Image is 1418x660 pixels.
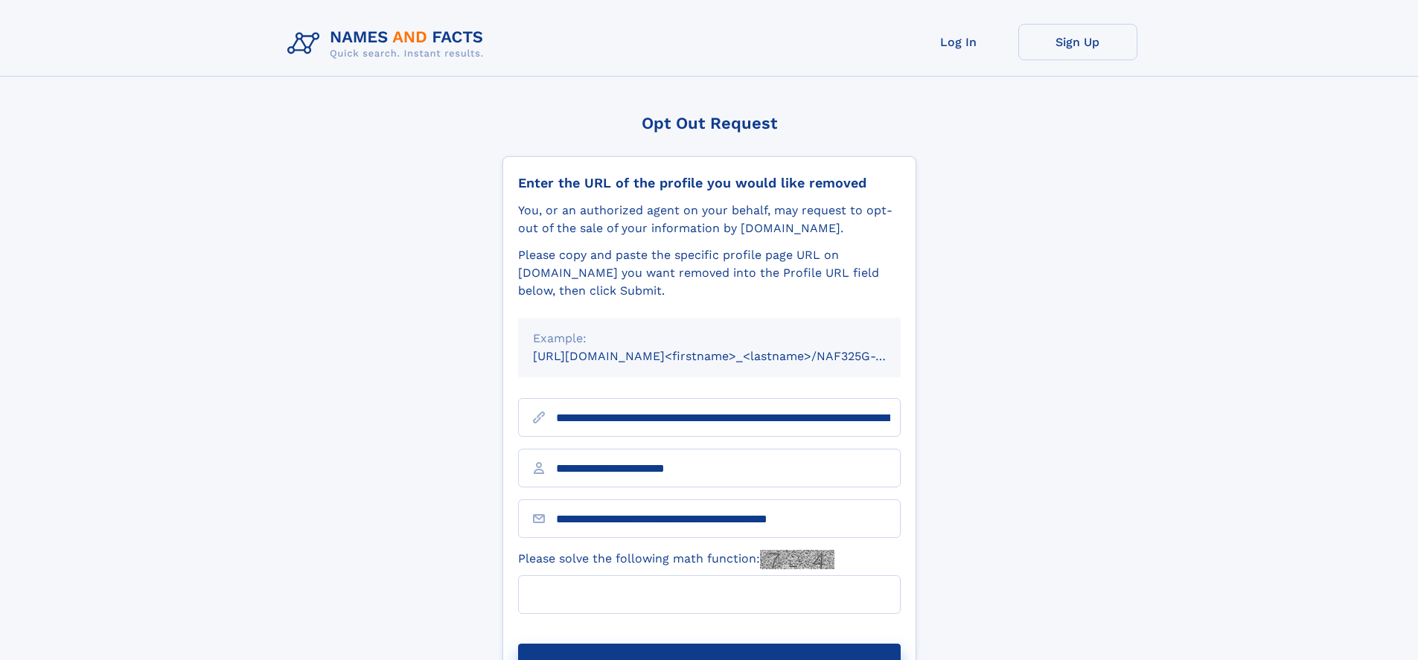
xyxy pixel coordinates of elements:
div: Please copy and paste the specific profile page URL on [DOMAIN_NAME] you want removed into the Pr... [518,246,901,300]
div: You, or an authorized agent on your behalf, may request to opt-out of the sale of your informatio... [518,202,901,237]
a: Log In [899,24,1018,60]
div: Example: [533,330,886,347]
label: Please solve the following math function: [518,550,834,569]
div: Opt Out Request [502,114,916,132]
img: Logo Names and Facts [281,24,496,64]
div: Enter the URL of the profile you would like removed [518,175,901,191]
a: Sign Up [1018,24,1137,60]
small: [URL][DOMAIN_NAME]<firstname>_<lastname>/NAF325G-xxxxxxxx [533,349,929,363]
